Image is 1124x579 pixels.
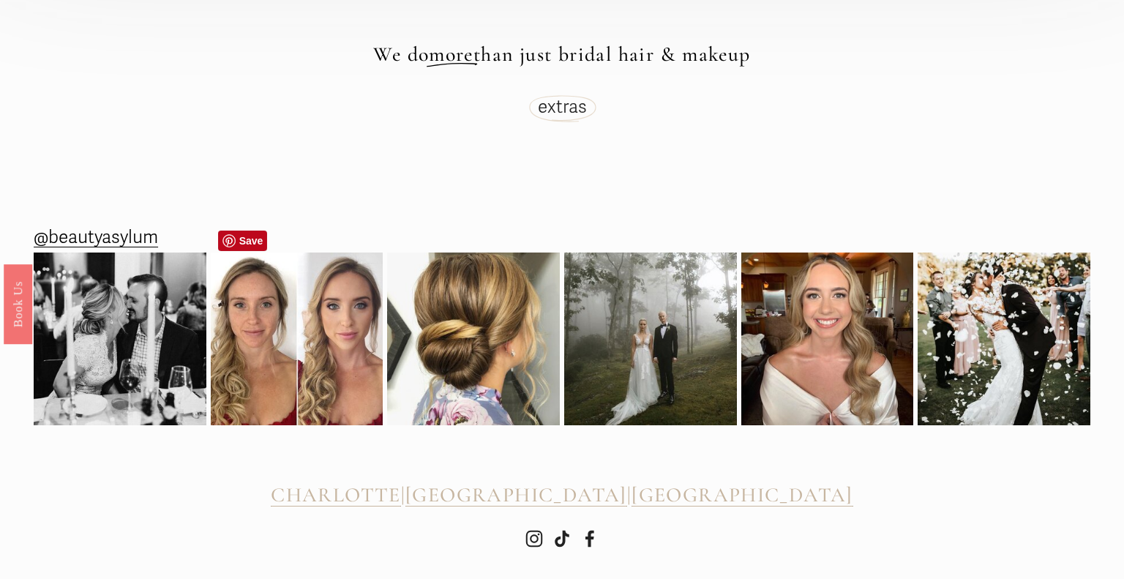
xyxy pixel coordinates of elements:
a: [GEOGRAPHIC_DATA] [405,483,627,507]
a: extras [538,96,587,118]
span: [GEOGRAPHIC_DATA] [632,482,853,507]
a: Facebook [581,530,599,548]
img: So much pretty from this weekend! Here&rsquo;s one from @beautyasylum_charlotte #beautyasylum @up... [387,236,560,442]
span: more [429,42,473,67]
span: | [627,482,632,507]
a: [GEOGRAPHIC_DATA] [632,483,853,507]
span: [GEOGRAPHIC_DATA] [405,482,627,507]
img: Going into the wedding weekend with some bridal inspo for ya! 💫 @beautyasylum_charlotte #beautyas... [741,253,914,425]
img: Rehearsal dinner vibes from Raleigh, NC. We added a subtle braid at the top before we created her... [34,253,206,425]
span: | [401,482,405,507]
span: CHARLOTTE [271,482,401,507]
a: CHARLOTTE [271,483,401,507]
a: Book Us [4,264,32,343]
img: It&rsquo;s been a while since we&rsquo;ve shared a before and after! Subtle makeup &amp; romantic... [211,253,383,425]
a: Instagram [525,530,543,548]
img: 2020 didn&rsquo;t stop this wedding celebration! 🎊😍🎉 @beautyasylum_atlanta #beautyasylum @bridal_... [918,231,1090,447]
img: Picture perfect 💫 @beautyasylum_charlotte @apryl_naylor_makeup #beautyasylum_apryl @uptownfunkyou... [564,253,737,425]
a: TikTok [553,530,571,548]
a: @beautyasylum [34,222,158,254]
a: Pin it! [218,231,268,251]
